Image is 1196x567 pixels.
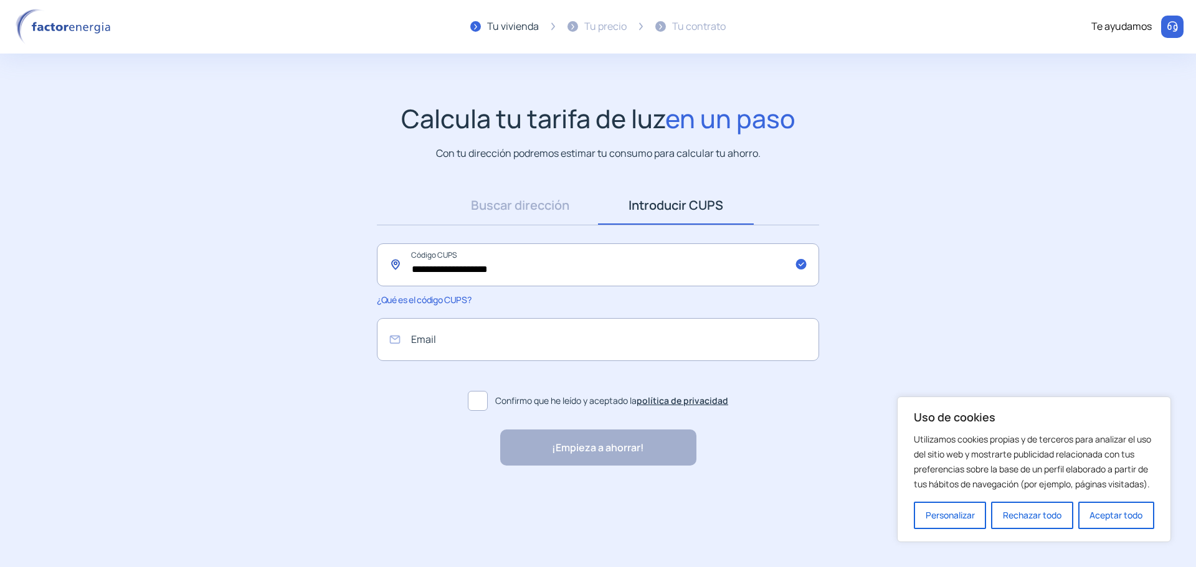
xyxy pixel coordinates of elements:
button: Personalizar [914,502,986,529]
p: Con tu dirección podremos estimar tu consumo para calcular tu ahorro. [436,146,761,161]
div: Tu vivienda [487,19,539,35]
div: Tu contrato [672,19,726,35]
div: Te ayudamos [1091,19,1152,35]
img: llamar [1166,21,1179,33]
div: Tu precio [584,19,627,35]
p: Uso de cookies [914,410,1154,424]
a: política de privacidad [637,395,728,406]
a: Buscar dirección [442,186,598,225]
p: Utilizamos cookies propias y de terceros para analizar el uso del sitio web y mostrarte publicida... [914,432,1154,492]
span: en un paso [665,101,795,136]
div: Uso de cookies [897,396,1171,542]
a: Introducir CUPS [598,186,754,225]
h1: Calcula tu tarifa de luz [401,103,795,134]
span: Confirmo que he leído y aceptado la [495,394,728,408]
button: Rechazar todo [991,502,1073,529]
button: Aceptar todo [1078,502,1154,529]
span: ¿Qué es el código CUPS? [377,294,471,306]
img: logo factor [12,9,118,45]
